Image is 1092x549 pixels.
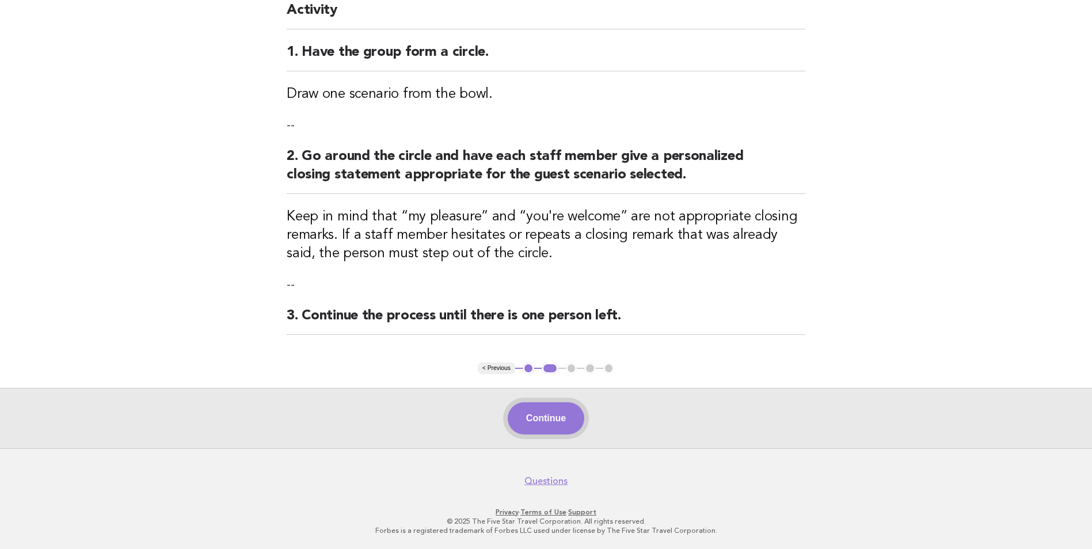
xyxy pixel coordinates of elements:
h2: 1. Have the group form a circle. [287,43,805,71]
button: < Previous [478,363,515,374]
p: © 2025 The Five Star Travel Corporation. All rights reserved. [194,517,899,526]
p: -- [287,277,805,293]
p: -- [287,117,805,134]
h3: Draw one scenario from the bowl. [287,85,805,104]
button: Continue [508,402,584,434]
a: Privacy [496,508,519,516]
button: 1 [523,363,534,374]
h2: Activity [287,1,805,29]
a: Terms of Use [520,508,566,516]
a: Support [568,508,596,516]
button: 2 [542,363,558,374]
h3: Keep in mind that “my pleasure” and “you're welcome” are not appropriate closing remarks. If a st... [287,208,805,263]
p: · · [194,508,899,517]
h2: 2. Go around the circle and have each staff member give a personalized closing statement appropri... [287,147,805,194]
a: Questions [524,475,568,487]
p: Forbes is a registered trademark of Forbes LLC used under license by The Five Star Travel Corpora... [194,526,899,535]
h2: 3. Continue the process until there is one person left. [287,307,805,335]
